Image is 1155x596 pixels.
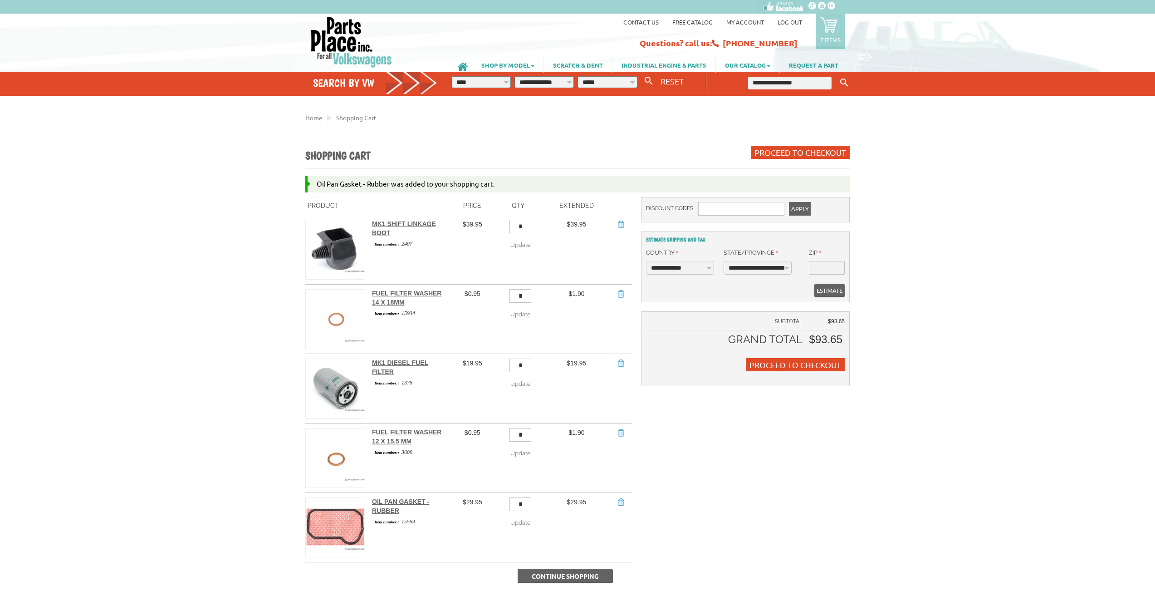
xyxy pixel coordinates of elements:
span: Product [308,202,339,209]
span: $0.95 [465,290,480,297]
img: Oil Pan Gasket - Rubber [306,498,365,557]
label: Zip [809,248,821,257]
h2: Estimate Shipping and Tax [646,236,845,243]
a: Fuel Filter Washer 14 x 18mm [372,290,441,306]
img: MK1 Shift Linkage Boot [306,220,365,279]
a: MK1 Diesel Fuel Filter [372,359,428,375]
a: Log out [778,18,802,26]
a: OUR CATALOG [716,57,779,73]
img: Parts Place Inc! [310,16,393,68]
a: Remove Item [616,359,625,368]
span: Item number:: [372,449,401,456]
span: $39.95 [463,221,482,228]
img: MK1 Diesel Fuel Filter [306,359,365,418]
button: Apply [789,202,811,216]
span: Price [463,202,481,209]
span: Item number:: [372,519,401,525]
p: 7 items [820,36,841,44]
span: Oil Pan Gasket - Rubber was added to your shopping cart. [317,179,495,188]
span: $1.90 [568,429,584,436]
span: Item number:: [372,241,401,247]
div: 15584 [372,517,450,526]
a: Fuel Filter Washer 12 x 15.5 mm [372,429,441,445]
a: MK1 Shift Linkage Boot [372,220,436,236]
th: Extended [544,197,609,215]
span: Proceed to Checkout [749,360,841,369]
a: Free Catalog [672,18,713,26]
span: Estimate [817,284,842,297]
h4: Search by VW [313,76,437,89]
span: Apply [791,202,808,216]
button: Continue Shopping [518,569,613,583]
a: INDUSTRIAL ENGINE & PARTS [612,57,715,73]
td: Subtotal [646,316,807,330]
span: Proceed to Checkout [754,148,846,157]
label: State/Province [724,248,778,257]
div: 3600 [372,448,450,456]
strong: Grand Total [728,333,803,346]
img: Fuel Filter Washer 12 x 15.5 mm [306,429,365,488]
span: Update [510,241,531,248]
a: My Account [726,18,764,26]
a: Remove Item [616,428,625,437]
button: RESET [657,74,687,88]
a: REQUEST A PART [780,57,847,73]
span: Update [510,519,531,526]
button: Proceed to Checkout [751,146,850,159]
span: $0.95 [465,429,480,436]
img: Fuel Filter Washer 14 x 18mm [306,290,365,349]
div: 15934 [372,309,450,317]
span: Update [510,380,531,387]
span: RESET [661,76,684,86]
span: Continue Shopping [532,572,599,580]
span: $93.65 [809,333,842,345]
span: Update [510,311,531,318]
span: $1.90 [568,290,584,297]
div: 1378 [372,379,450,387]
a: Shopping Cart [336,113,377,122]
label: Discount Codes [646,202,694,215]
a: Remove Item [616,497,625,507]
a: SCRATCH & DENT [544,57,612,73]
button: Keyword Search [837,75,851,90]
a: Oil Pan Gasket - Rubber [372,498,429,514]
a: Contact us [623,18,659,26]
div: 2407 [372,240,450,248]
th: Qty [493,197,544,215]
h1: Shopping Cart [305,149,370,163]
a: Remove Item [616,220,625,229]
span: $39.95 [567,221,587,228]
span: Update [510,450,531,457]
label: Country [646,248,678,257]
button: Estimate [814,284,845,297]
span: $29.95 [567,498,587,506]
span: $29.95 [463,498,482,506]
span: Item number:: [372,310,401,317]
span: $19.95 [567,360,587,367]
button: Search By VW... [641,74,656,88]
a: 7 items [816,14,845,49]
span: $19.95 [463,360,482,367]
span: Item number:: [372,380,401,386]
button: Proceed to Checkout [746,358,845,371]
a: Remove Item [616,289,625,298]
span: $93.65 [828,318,845,325]
a: SHOP BY MODEL [472,57,543,73]
a: Home [305,113,323,122]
